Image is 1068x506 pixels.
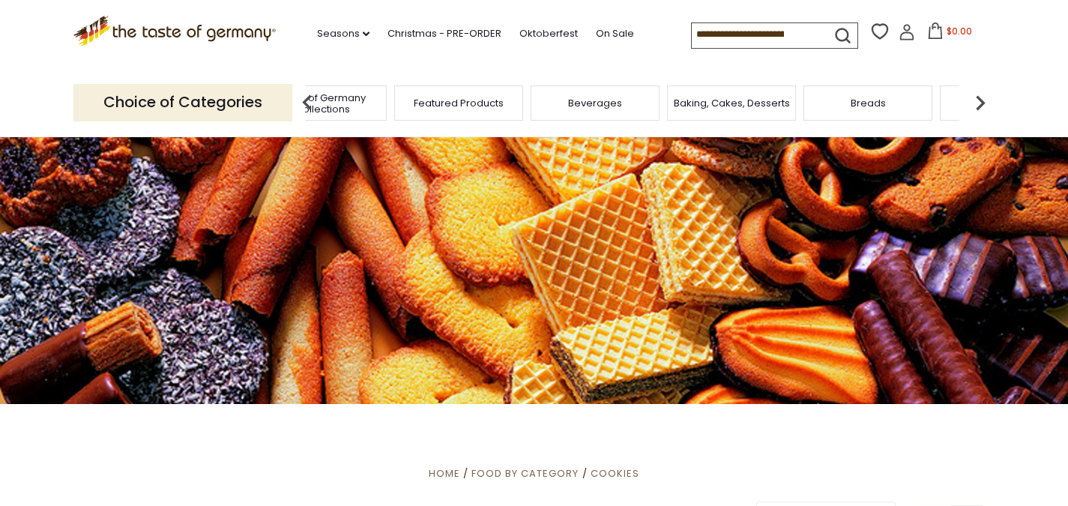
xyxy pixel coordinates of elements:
[568,97,622,109] a: Beverages
[262,92,382,115] a: Taste of Germany Collections
[674,97,790,109] a: Baking, Cakes, Desserts
[292,88,322,118] img: previous arrow
[519,25,578,42] a: Oktoberfest
[947,25,972,37] span: $0.00
[965,88,995,118] img: next arrow
[471,466,579,481] a: Food By Category
[73,84,292,121] p: Choice of Categories
[387,25,501,42] a: Christmas - PRE-ORDER
[414,97,504,109] a: Featured Products
[851,97,886,109] a: Breads
[429,466,460,481] a: Home
[596,25,634,42] a: On Sale
[591,466,639,481] a: Cookies
[918,22,982,45] button: $0.00
[317,25,369,42] a: Seasons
